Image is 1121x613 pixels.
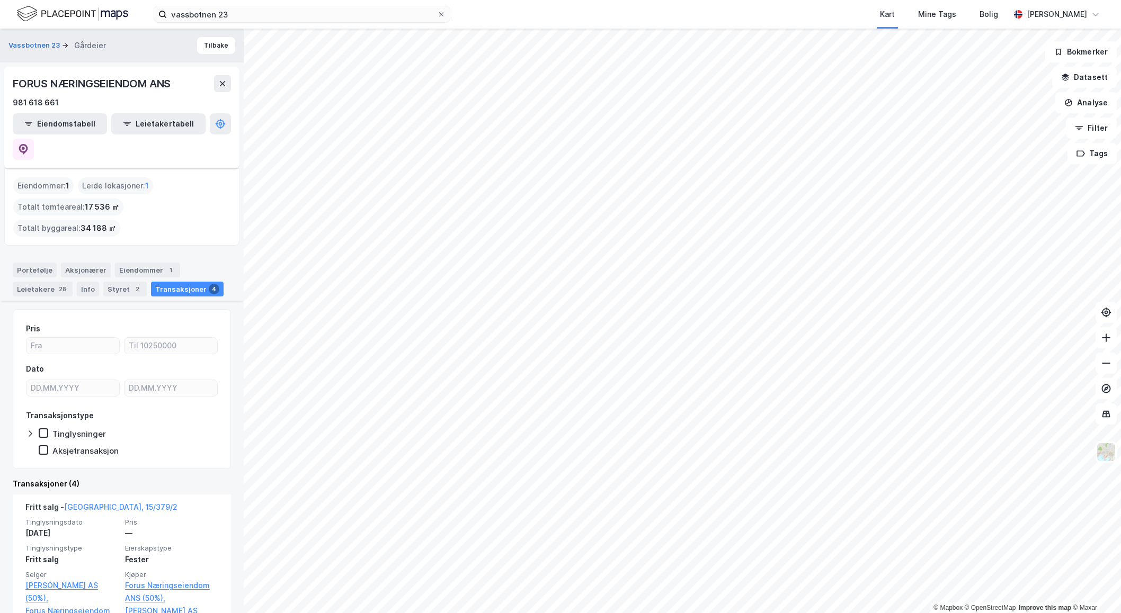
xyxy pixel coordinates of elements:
div: Dato [26,363,44,375]
div: Portefølje [13,263,57,277]
span: 1 [145,179,149,192]
div: Leide lokasjoner : [78,177,153,194]
a: [GEOGRAPHIC_DATA], 15/379/2 [64,502,177,511]
button: Leietakertabell [111,113,206,134]
div: 4 [209,284,219,294]
div: Aksjonærer [61,263,111,277]
div: — [125,527,218,539]
div: Bolig [980,8,998,21]
a: [PERSON_NAME] AS (50%), [25,579,119,605]
img: logo.f888ab2527a4732fd821a326f86c7f29.svg [17,5,128,23]
div: 1 [165,265,176,275]
div: Aksjetransaksjon [52,446,119,456]
a: OpenStreetMap [965,604,1016,611]
a: Forus Næringseiendom ANS (50%), [125,579,218,605]
div: Transaksjoner (4) [13,477,231,490]
div: Styret [103,282,147,296]
div: Gårdeier [74,39,106,52]
div: Fritt salg [25,553,119,566]
input: Fra [26,338,119,354]
div: [DATE] [25,527,119,539]
div: Eiendommer [115,263,180,277]
input: Søk på adresse, matrikkel, gårdeiere, leietakere eller personer [167,6,437,22]
button: Vassbotnen 23 [8,40,62,51]
button: Tags [1067,143,1117,164]
div: Fritt salg - [25,501,177,518]
div: 2 [132,284,143,294]
span: 34 188 ㎡ [81,222,116,235]
button: Datasett [1052,67,1117,88]
span: Kjøper [125,570,218,579]
a: Improve this map [1019,604,1071,611]
div: Mine Tags [918,8,956,21]
div: Tinglysninger [52,429,106,439]
iframe: Chat Widget [1068,562,1121,613]
button: Eiendomstabell [13,113,107,134]
span: 17 536 ㎡ [85,201,119,213]
div: Leietakere [13,282,73,296]
span: Pris [125,518,218,527]
div: Totalt byggareal : [13,220,120,237]
button: Tilbake [197,37,235,54]
div: Pris [26,322,40,335]
img: Z [1096,442,1116,462]
input: DD.MM.YYYY [26,380,119,396]
div: 981 618 661 [13,96,59,109]
span: Tinglysningsdato [25,518,119,527]
div: Totalt tomteareal : [13,199,123,215]
button: Filter [1066,118,1117,139]
button: Bokmerker [1045,41,1117,62]
button: Analyse [1055,92,1117,113]
input: Til 10250000 [124,338,217,354]
span: 1 [66,179,69,192]
span: Eierskapstype [125,544,218,553]
span: Tinglysningstype [25,544,119,553]
a: Mapbox [933,604,963,611]
div: Transaksjonstype [26,409,94,422]
div: 28 [57,284,68,294]
div: FORUS NÆRINGSEIENDOM ANS [13,75,173,92]
div: Transaksjoner [151,282,224,296]
div: Kart [880,8,895,21]
div: Info [77,282,99,296]
div: Fester [125,553,218,566]
div: Kontrollprogram for chat [1068,562,1121,613]
div: Eiendommer : [13,177,74,194]
input: DD.MM.YYYY [124,380,217,396]
span: Selger [25,570,119,579]
div: [PERSON_NAME] [1027,8,1087,21]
